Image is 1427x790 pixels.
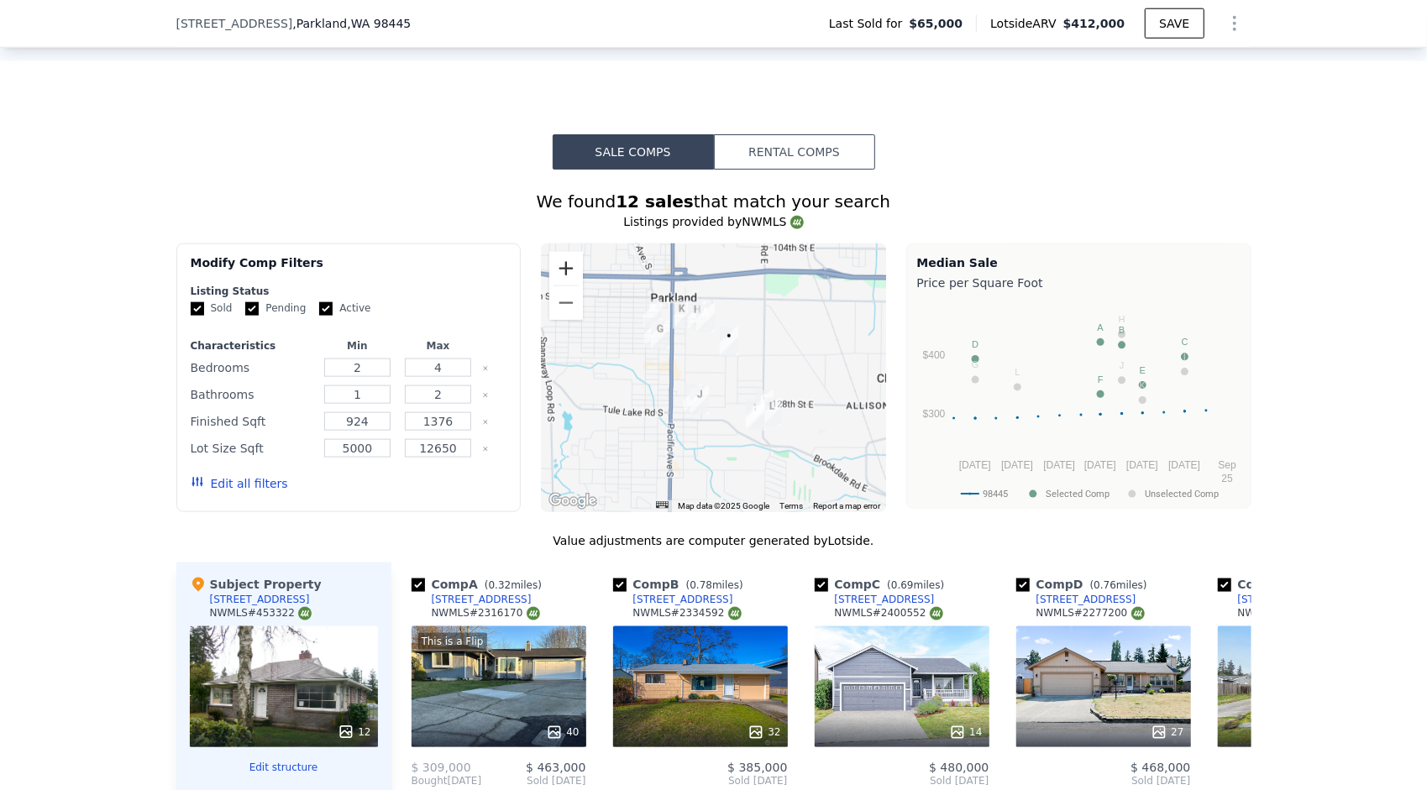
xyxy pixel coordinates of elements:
[191,254,507,285] div: Modify Comp Filters
[990,15,1062,32] span: Lotside ARV
[679,501,770,510] span: Map data ©2025 Google
[191,301,233,316] label: Sold
[651,321,669,349] div: 11915 C St S
[929,761,989,774] span: $ 480,000
[1094,579,1116,591] span: 0.76
[696,304,715,332] div: 304 116th St E
[1036,593,1136,606] div: [STREET_ADDRESS]
[880,579,951,591] span: ( miles)
[412,774,482,787] div: [DATE]
[780,501,804,510] a: Terms (opens in new tab)
[684,385,702,413] div: 161 Tule Lake Rd E
[790,216,804,229] img: NWMLS Logo
[191,356,314,379] div: Bedrooms
[1126,459,1158,471] text: [DATE]
[210,593,310,606] div: [STREET_ADDRESS]
[1221,473,1233,484] text: 25
[922,408,945,420] text: $300
[1238,606,1346,620] div: NWMLS # 2349074
[338,724,370,740] div: 12
[1183,352,1186,362] text: I
[930,607,943,620] img: NWMLS Logo
[829,15,910,32] span: Last Sold for
[1063,17,1125,30] span: $412,000
[482,419,489,426] button: Clear
[176,213,1251,230] div: Listings provided by NWMLS
[190,576,322,593] div: Subject Property
[633,593,733,606] div: [STREET_ADDRESS]
[1120,360,1125,370] text: J
[1218,593,1338,606] a: [STREET_ADDRESS]
[613,593,733,606] a: [STREET_ADDRESS]
[526,761,585,774] span: $ 463,000
[1168,459,1200,471] text: [DATE]
[1218,459,1236,471] text: Sep
[482,392,489,399] button: Clear
[747,402,765,431] div: 918 131st Street Ct E
[815,593,935,606] a: [STREET_ADDRESS]
[191,383,314,406] div: Bathrooms
[191,437,314,460] div: Lot Size Sqft
[527,607,540,620] img: NWMLS Logo
[1016,593,1136,606] a: [STREET_ADDRESS]
[1083,459,1115,471] text: [DATE]
[319,301,370,316] label: Active
[910,15,963,32] span: $65,000
[191,410,314,433] div: Finished Sqft
[191,302,204,316] input: Sold
[815,576,952,593] div: Comp C
[176,190,1251,213] div: We found that match your search
[1118,315,1125,325] text: H
[347,17,411,30] span: , WA 98445
[1119,326,1125,336] text: B
[1131,761,1190,774] span: $ 468,000
[319,302,333,316] input: Active
[1139,380,1146,390] text: K
[482,446,489,453] button: Clear
[748,724,780,740] div: 32
[917,254,1241,271] div: Median Sale
[1097,374,1103,385] text: F
[1139,365,1145,375] text: E
[1001,459,1033,471] text: [DATE]
[545,490,601,512] a: Open this area in Google Maps (opens a new window)
[755,390,774,419] div: 13002 11th Avenue Ct E
[176,532,1251,549] div: Value adjustments are computer generated by Lotside .
[714,134,875,170] button: Rental Comps
[1016,576,1154,593] div: Comp D
[412,593,532,606] a: [STREET_ADDRESS]
[1015,368,1020,378] text: L
[1181,337,1188,348] text: C
[1151,724,1183,740] div: 27
[489,579,512,591] span: 0.32
[401,339,475,353] div: Max
[814,501,881,510] a: Report a map error
[298,607,312,620] img: NWMLS Logo
[815,774,989,787] span: Sold [DATE]
[245,301,306,316] label: Pending
[613,774,788,787] span: Sold [DATE]
[679,579,750,591] span: ( miles)
[320,339,394,353] div: Min
[949,724,982,740] div: 14
[412,761,471,774] span: $ 309,000
[835,606,943,620] div: NWMLS # 2400552
[191,475,288,492] button: Edit all filters
[958,459,990,471] text: [DATE]
[412,774,448,787] span: Bought
[690,579,712,591] span: 0.78
[432,593,532,606] div: [STREET_ADDRESS]
[481,774,585,787] span: Sold [DATE]
[972,360,979,370] text: G
[1218,774,1393,787] span: Sold [DATE]
[1131,607,1145,620] img: NWMLS Logo
[746,400,764,428] div: 913 131st Street Ct E
[891,579,914,591] span: 0.69
[432,606,540,620] div: NWMLS # 2316170
[1145,489,1219,500] text: Unselected Comp
[482,365,489,372] button: Clear
[763,398,781,426] div: 13106 12th Ave E
[553,134,714,170] button: Sale Comps
[546,724,579,740] div: 40
[1016,774,1191,787] span: Sold [DATE]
